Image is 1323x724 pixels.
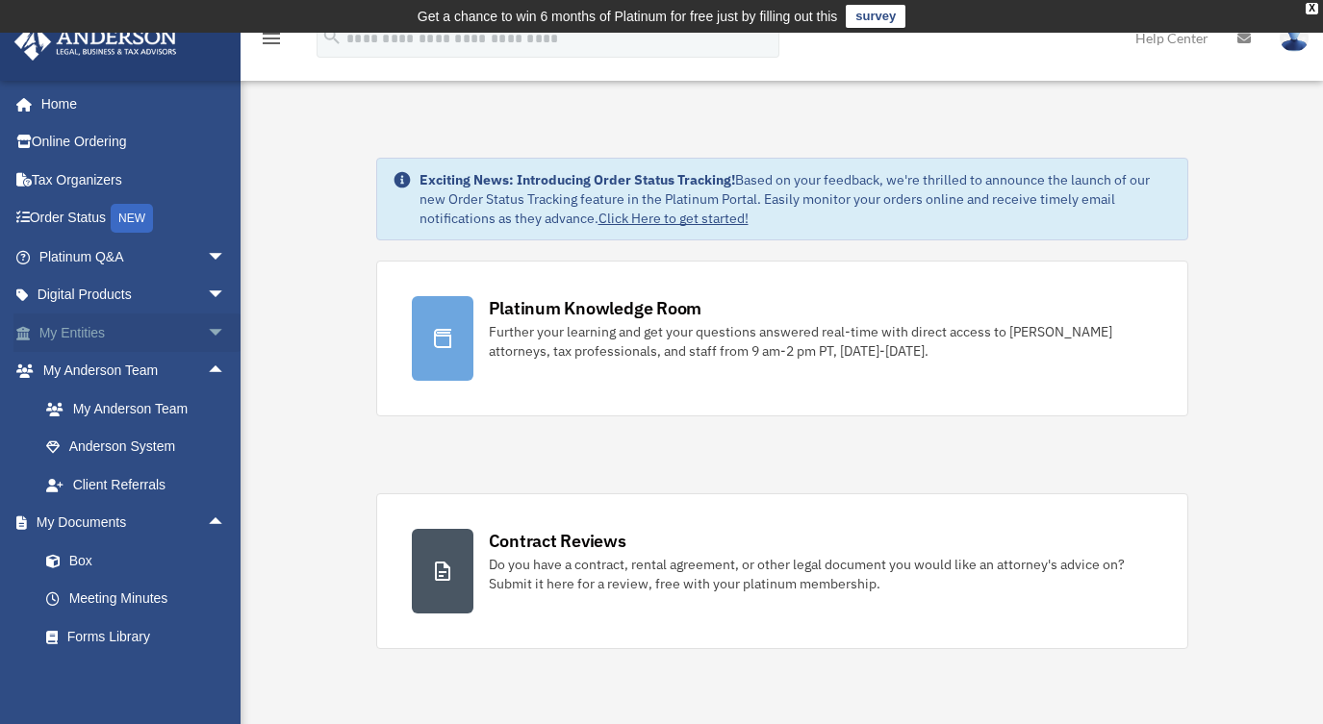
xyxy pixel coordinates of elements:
a: Forms Library [27,617,255,656]
div: Further your learning and get your questions answered real-time with direct access to [PERSON_NAM... [489,322,1153,361]
div: NEW [111,204,153,233]
a: Tax Organizers [13,161,255,199]
span: arrow_drop_up [207,352,245,391]
span: arrow_drop_down [207,237,245,277]
a: Notarize [27,656,255,694]
span: arrow_drop_down [207,276,245,315]
a: Click Here to get started! [598,210,749,227]
div: Contract Reviews [489,529,626,553]
img: User Pic [1280,24,1309,52]
a: Home [13,85,245,123]
a: Digital Productsarrow_drop_down [13,276,255,314]
i: menu [260,27,283,50]
img: Anderson Advisors Platinum Portal [9,23,183,61]
span: arrow_drop_up [207,504,245,543]
i: search [321,26,343,47]
a: Anderson System [27,428,255,466]
a: Meeting Minutes [27,580,255,618]
a: Online Ordering [13,123,255,162]
a: My Anderson Team [27,389,255,428]
a: Platinum Q&Aarrow_drop_down [13,237,255,276]
div: Get a chance to win 6 months of Platinum for free just by filling out this [418,5,838,28]
a: My Entitiesarrow_drop_down [13,313,255,352]
a: menu [260,34,283,50]
div: Do you have a contract, rental agreement, or other legal document you would like an attorney's ad... [489,555,1153,593]
a: Contract Reviews Do you have a contract, rental agreement, or other legal document you would like... [376,493,1188,649]
a: Client Referrals [27,465,255,504]
a: Order StatusNEW [13,199,255,238]
div: Platinum Knowledge Room [489,296,702,320]
span: arrow_drop_down [207,313,245,353]
a: My Documentsarrow_drop_up [13,504,255,542]
div: Based on your feedback, we're thrilled to announce the launch of our new Order Status Tracking fe... [420,170,1172,228]
strong: Exciting News: Introducing Order Status Tracking! [420,171,735,188]
div: close [1306,3,1318,14]
a: Box [27,541,255,580]
a: Platinum Knowledge Room Further your learning and get your questions answered real-time with dire... [376,261,1188,416]
a: My Anderson Teamarrow_drop_up [13,352,255,390]
a: survey [846,5,905,28]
